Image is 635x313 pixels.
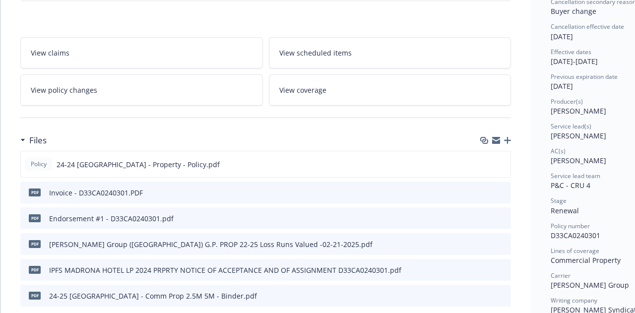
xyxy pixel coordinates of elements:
span: pdf [29,240,41,248]
span: Cancellation effective date [551,22,624,31]
div: Files [20,134,47,147]
span: View scheduled items [279,48,352,58]
div: Endorsement #1 - D33CA0240301.pdf [49,213,174,224]
span: Policy [29,160,49,169]
div: IPFS MADRONA HOTEL LP 2024 PRPRTY NOTICE OF ACCEPTANCE AND OF ASSIGNMENT D33CA0240301.pdf [49,265,401,275]
button: download file [482,213,490,224]
button: download file [482,265,490,275]
button: download file [482,291,490,301]
span: View claims [31,48,69,58]
span: D33CA0240301 [551,231,600,240]
span: View coverage [279,85,326,95]
h3: Files [29,134,47,147]
span: [PERSON_NAME] [551,156,606,165]
span: Renewal [551,206,579,215]
span: View policy changes [31,85,97,95]
span: Writing company [551,296,597,305]
button: preview file [498,213,507,224]
span: [PERSON_NAME] Group [551,280,629,290]
span: Buyer change [551,6,596,16]
span: pdf [29,292,41,299]
span: pdf [29,266,41,273]
a: View policy changes [20,74,263,106]
span: Policy number [551,222,590,230]
a: View scheduled items [269,37,511,68]
span: Lines of coverage [551,247,599,255]
div: Invoice - D33CA0240301.PDF [49,188,143,198]
span: AC(s) [551,147,566,155]
a: View coverage [269,74,511,106]
span: [DATE] [551,81,573,91]
span: pdf [29,214,41,222]
span: Carrier [551,271,571,280]
button: preview file [498,159,507,170]
span: Stage [551,196,567,205]
span: [PERSON_NAME] [551,131,606,140]
span: Effective dates [551,48,591,56]
button: download file [482,239,490,250]
span: PDF [29,188,41,196]
div: 24-25 [GEOGRAPHIC_DATA] - Comm Prop 2.5M 5M - Binder.pdf [49,291,257,301]
span: [DATE] [551,32,573,41]
span: 24-24 [GEOGRAPHIC_DATA] - Property - Policy.pdf [57,159,220,170]
span: Producer(s) [551,97,583,106]
button: preview file [498,291,507,301]
span: Previous expiration date [551,72,618,81]
div: [PERSON_NAME] Group ([GEOGRAPHIC_DATA]) G.P. PROP 22-25 Loss Runs Valued -02-21-2025.pdf [49,239,373,250]
button: preview file [498,265,507,275]
span: Service lead team [551,172,600,180]
span: Service lead(s) [551,122,591,130]
span: [PERSON_NAME] [551,106,606,116]
span: P&C - CRU 4 [551,181,590,190]
a: View claims [20,37,263,68]
button: preview file [498,239,507,250]
button: preview file [498,188,507,198]
button: download file [482,159,490,170]
button: download file [482,188,490,198]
